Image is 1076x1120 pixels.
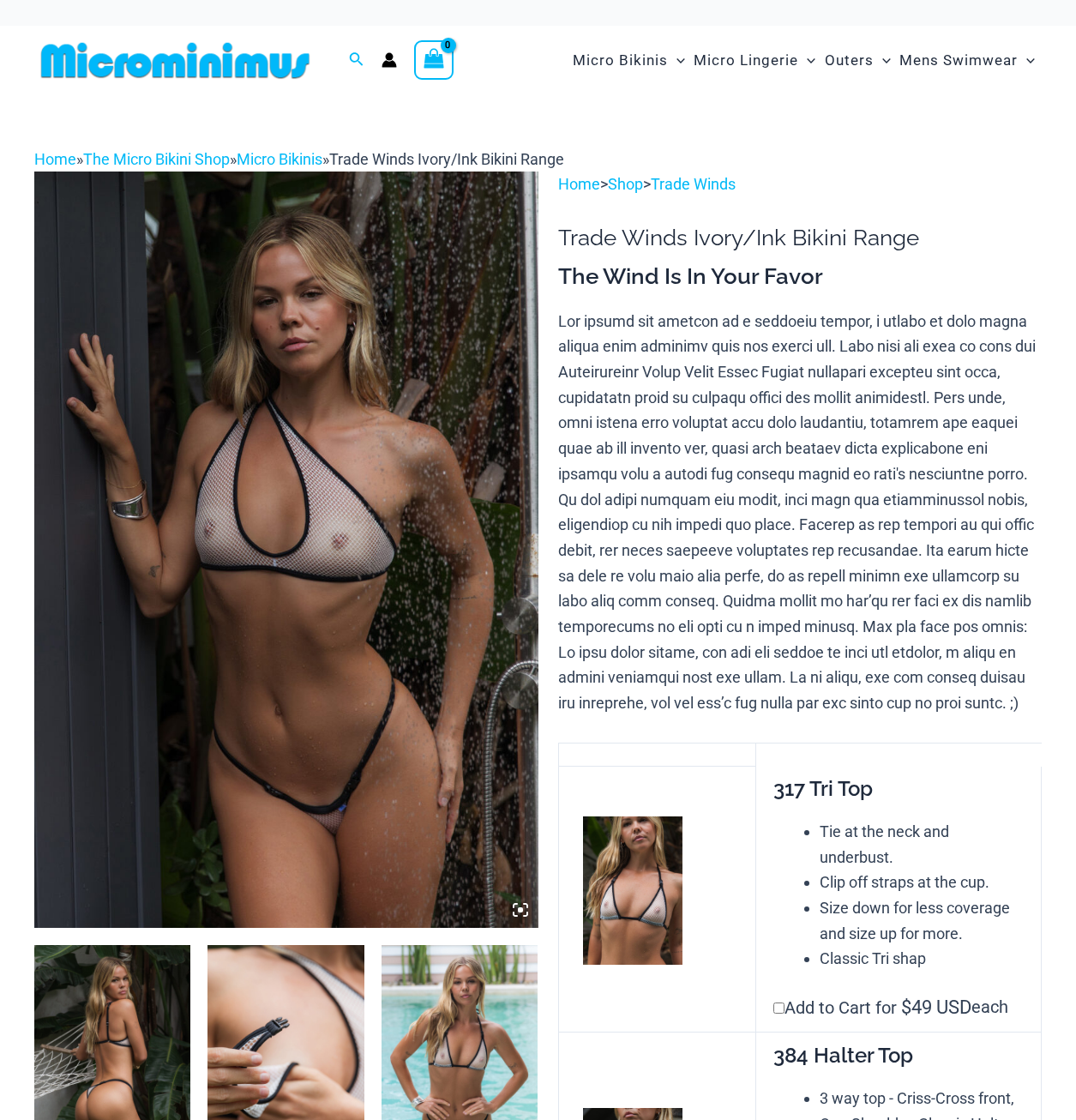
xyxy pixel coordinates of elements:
[34,172,538,927] img: Trade Winds Ivory/Ink 384 Top 453 Micro
[895,34,1039,87] a: Mens SwimwearMenu ToggleMenu Toggle
[821,34,895,87] a: OutersMenu ToggleMenu Toggle
[773,1043,913,1068] span: 384 Halter Top
[1018,39,1035,82] span: Menu Toggle
[237,150,322,168] a: Micro Bikinis
[34,41,316,80] img: MM SHOP LOGO FLAT
[568,34,689,87] a: Micro BikinisMenu ToggleMenu Toggle
[798,39,815,82] span: Menu Toggle
[558,262,1042,292] h3: The Wind Is In Your Favor
[558,309,1042,716] p: Lor ipsumd sit ametcon ad e seddoeiu tempor, i utlabo et dolo magna aliqua enim adminimv quis nos...
[901,997,911,1018] span: $
[820,895,1025,946] li: Size down for less coverage and size up for more.
[825,39,874,82] span: Outers
[773,1003,784,1014] input: Add to Cart for$49 USD each
[573,39,668,82] span: Micro Bikinis
[83,150,230,168] a: The Micro Bikini Shop
[382,52,397,68] a: Account icon link
[558,172,1042,197] p: > >
[874,39,891,82] span: Menu Toggle
[583,816,682,965] img: Trade Winds Ivory/Ink 317 Top
[414,40,454,80] a: View Shopping Cart, empty
[558,225,1042,251] h1: Trade Winds Ivory/Ink Bikini Range
[558,175,600,193] a: Home
[820,870,1025,895] li: Clip off straps at the cup.
[694,39,798,82] span: Micro Lingerie
[34,150,564,168] span: » » »
[773,776,873,801] span: 317 Tri Top
[820,819,1025,870] li: Tie at the neck and underbust.
[689,34,820,87] a: Micro LingerieMenu ToggleMenu Toggle
[329,150,564,168] span: Trade Winds Ivory/Ink Bikini Range
[566,32,1042,89] nav: Site Navigation
[349,50,364,71] a: Search icon link
[773,997,1008,1018] label: Add to Cart for
[901,995,971,1021] span: 49 USD
[651,175,736,193] a: Trade Winds
[34,150,76,168] a: Home
[971,995,1008,1021] span: each
[899,39,1018,82] span: Mens Swimwear
[608,175,643,193] a: Shop
[668,39,685,82] span: Menu Toggle
[820,946,1025,972] li: Classic Tri shap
